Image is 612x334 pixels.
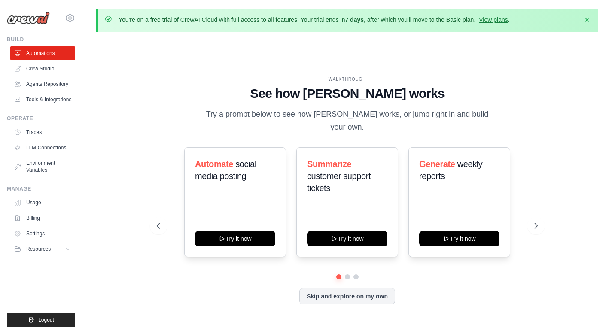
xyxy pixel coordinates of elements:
button: Skip and explore on my own [299,288,395,304]
div: Manage [7,185,75,192]
button: Resources [10,242,75,256]
h1: See how [PERSON_NAME] works [157,86,538,101]
strong: 7 days [345,16,364,23]
a: Usage [10,196,75,210]
span: customer support tickets [307,171,371,193]
button: Logout [7,313,75,327]
img: Logo [7,12,50,24]
span: social media posting [195,159,256,181]
a: Tools & Integrations [10,93,75,106]
span: Summarize [307,159,351,169]
a: LLM Connections [10,141,75,155]
button: Try it now [419,231,499,246]
a: Traces [10,125,75,139]
a: Automations [10,46,75,60]
div: Build [7,36,75,43]
div: WALKTHROUGH [157,76,538,82]
a: Billing [10,211,75,225]
a: Environment Variables [10,156,75,177]
span: Automate [195,159,233,169]
button: Try it now [307,231,387,246]
a: Settings [10,227,75,240]
span: Generate [419,159,455,169]
span: Logout [38,316,54,323]
a: Crew Studio [10,62,75,76]
span: weekly reports [419,159,482,181]
p: You're on a free trial of CrewAI Cloud with full access to all features. Your trial ends in , aft... [119,15,510,24]
div: Operate [7,115,75,122]
a: Agents Repository [10,77,75,91]
p: Try a prompt below to see how [PERSON_NAME] works, or jump right in and build your own. [203,108,492,134]
button: Try it now [195,231,275,246]
span: Resources [26,246,51,252]
a: View plans [479,16,508,23]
